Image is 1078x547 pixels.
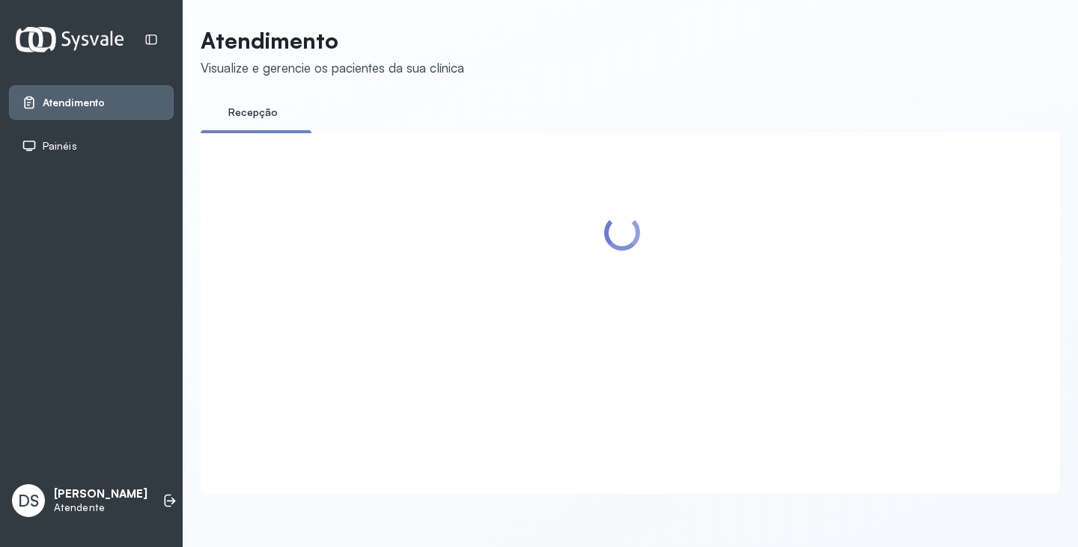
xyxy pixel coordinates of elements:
p: [PERSON_NAME] [54,487,147,501]
a: Atendimento [22,95,161,110]
a: Recepção [201,100,305,125]
p: Atendimento [201,27,464,54]
span: Painéis [43,140,77,153]
div: Visualize e gerencie os pacientes da sua clínica [201,60,464,76]
p: Atendente [54,501,147,514]
span: Atendimento [43,97,105,109]
img: Logotipo do estabelecimento [16,27,124,52]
